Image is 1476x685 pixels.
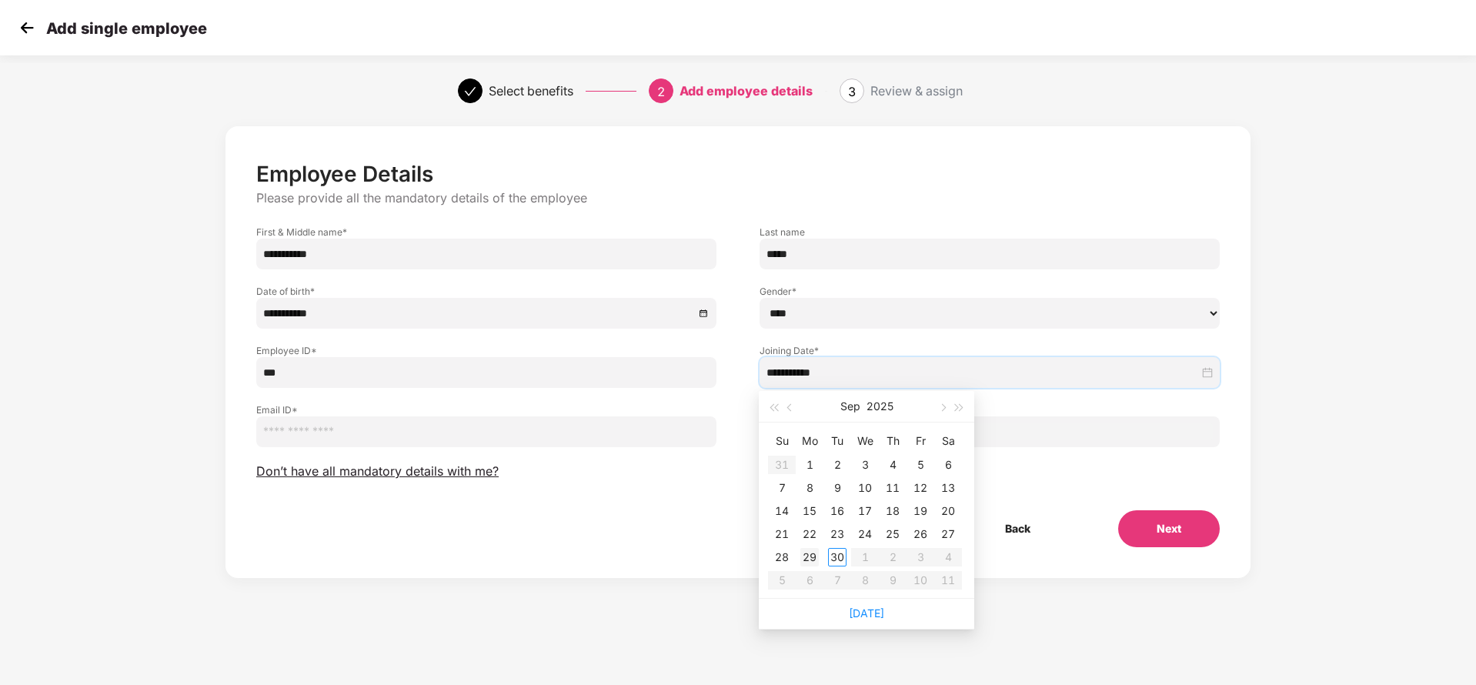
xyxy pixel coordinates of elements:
th: Su [768,429,796,453]
th: Sa [934,429,962,453]
td: 2025-09-29 [796,546,823,569]
td: 2025-09-17 [851,500,879,523]
td: 2025-09-04 [879,453,907,476]
th: Fr [907,429,934,453]
a: [DATE] [849,606,884,620]
button: Next [1118,510,1220,547]
td: 2025-09-28 [768,546,796,569]
div: 22 [800,525,819,543]
button: 2025 [867,391,893,422]
td: 2025-09-18 [879,500,907,523]
td: 2025-09-07 [768,476,796,500]
td: 2025-09-26 [907,523,934,546]
span: check [464,85,476,98]
label: Gender [760,285,1220,298]
td: 2025-09-12 [907,476,934,500]
td: 2025-09-09 [823,476,851,500]
div: 14 [773,502,791,520]
div: Review & assign [870,79,963,103]
label: Email ID [256,403,716,416]
td: 2025-09-01 [796,453,823,476]
div: 21 [773,525,791,543]
p: Add single employee [46,19,207,38]
div: 10 [856,479,874,497]
img: svg+xml;base64,PHN2ZyB4bWxucz0iaHR0cDovL3d3dy53My5vcmcvMjAwMC9zdmciIHdpZHRoPSIzMCIgaGVpZ2h0PSIzMC... [15,16,38,39]
th: Th [879,429,907,453]
div: 24 [856,525,874,543]
div: 29 [800,548,819,566]
button: Back [967,510,1069,547]
td: 2025-09-23 [823,523,851,546]
div: 13 [939,479,957,497]
label: First & Middle name [256,226,716,239]
td: 2025-09-10 [851,476,879,500]
div: 26 [911,525,930,543]
label: Date of birth [256,285,716,298]
td: 2025-09-16 [823,500,851,523]
td: 2025-09-03 [851,453,879,476]
td: 2025-09-27 [934,523,962,546]
p: Please provide all the mandatory details of the employee [256,190,1220,206]
div: 19 [911,502,930,520]
div: 9 [828,479,847,497]
span: Don’t have all mandatory details with me? [256,463,499,479]
div: 5 [911,456,930,474]
td: 2025-09-11 [879,476,907,500]
td: 2025-09-30 [823,546,851,569]
td: 2025-09-08 [796,476,823,500]
div: 1 [800,456,819,474]
th: Mo [796,429,823,453]
td: 2025-09-25 [879,523,907,546]
td: 2025-09-05 [907,453,934,476]
div: 25 [883,525,902,543]
td: 2025-09-21 [768,523,796,546]
td: 2025-09-19 [907,500,934,523]
div: 27 [939,525,957,543]
td: 2025-09-15 [796,500,823,523]
td: 2025-09-22 [796,523,823,546]
p: Employee Details [256,161,1220,187]
div: Select benefits [489,79,573,103]
label: Last name [760,226,1220,239]
div: 7 [773,479,791,497]
div: 30 [828,548,847,566]
div: 6 [939,456,957,474]
div: 11 [883,479,902,497]
div: 8 [800,479,819,497]
button: Sep [840,391,860,422]
div: 2 [828,456,847,474]
div: Add employee details [680,79,813,103]
td: 2025-09-20 [934,500,962,523]
div: 18 [883,502,902,520]
div: 28 [773,548,791,566]
div: 20 [939,502,957,520]
td: 2025-09-13 [934,476,962,500]
th: Tu [823,429,851,453]
span: 2 [657,84,665,99]
label: Joining Date [760,344,1220,357]
td: 2025-09-02 [823,453,851,476]
label: Phone Number [760,403,1220,416]
div: 15 [800,502,819,520]
div: 23 [828,525,847,543]
div: 12 [911,479,930,497]
td: 2025-09-06 [934,453,962,476]
label: Employee ID [256,344,716,357]
td: 2025-09-24 [851,523,879,546]
th: We [851,429,879,453]
td: 2025-09-14 [768,500,796,523]
span: 3 [848,84,856,99]
div: 3 [856,456,874,474]
div: 16 [828,502,847,520]
div: 4 [883,456,902,474]
div: 17 [856,502,874,520]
